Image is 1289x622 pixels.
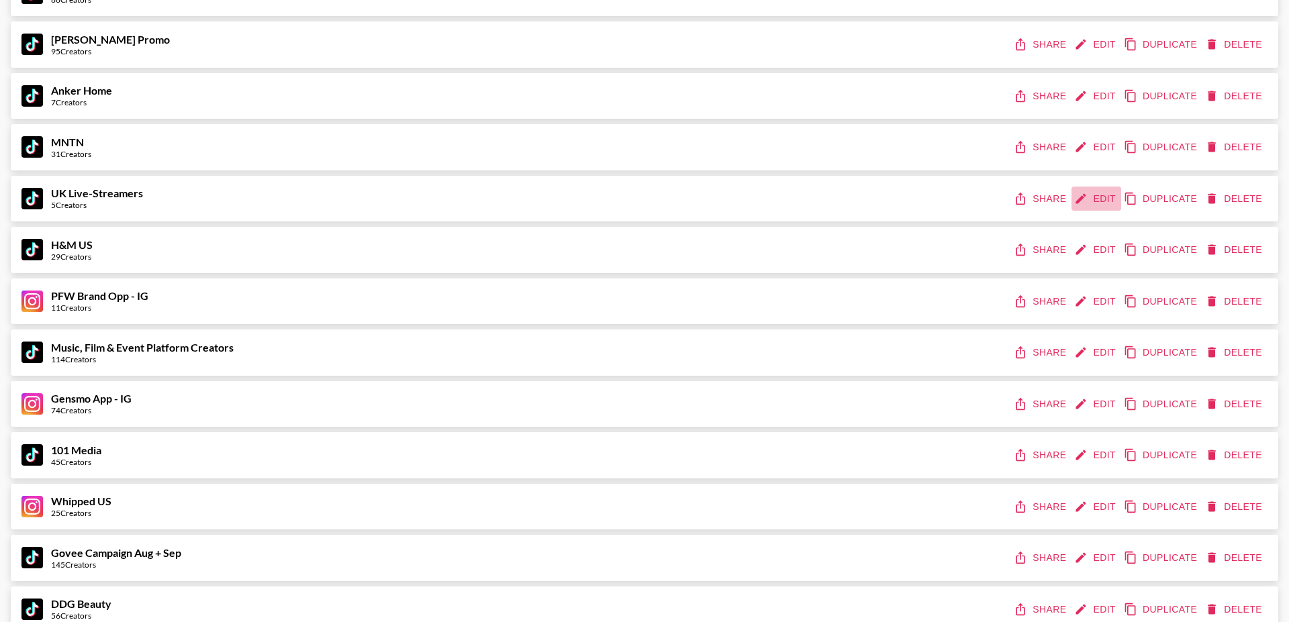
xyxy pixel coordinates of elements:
div: 11 Creators [51,303,148,313]
button: duplicate [1121,495,1202,519]
button: edit [1071,443,1121,468]
button: share [1011,340,1071,365]
button: share [1011,443,1071,468]
button: edit [1071,135,1121,160]
button: duplicate [1121,187,1202,211]
div: 5 Creators [51,200,143,210]
div: 74 Creators [51,405,132,415]
button: delete [1202,340,1268,365]
strong: Anker Home [51,84,112,97]
img: TikTok [21,547,43,568]
button: delete [1202,546,1268,570]
img: TikTok [21,239,43,260]
button: share [1011,32,1071,57]
button: duplicate [1121,546,1202,570]
button: delete [1202,289,1268,314]
button: edit [1071,187,1121,211]
button: duplicate [1121,392,1202,417]
img: Instagram [21,496,43,517]
button: delete [1202,597,1268,622]
strong: MNTN [51,136,84,148]
img: TikTok [21,444,43,466]
button: duplicate [1121,135,1202,160]
button: edit [1071,392,1121,417]
img: TikTok [21,342,43,363]
button: delete [1202,135,1268,160]
img: TikTok [21,599,43,620]
div: 95 Creators [51,46,170,56]
img: TikTok [21,85,43,107]
strong: UK Live-Streamers [51,187,143,199]
button: delete [1202,495,1268,519]
button: edit [1071,32,1121,57]
button: duplicate [1121,289,1202,314]
button: duplicate [1121,84,1202,109]
button: duplicate [1121,238,1202,262]
button: share [1011,546,1071,570]
button: edit [1071,546,1121,570]
div: 31 Creators [51,149,91,159]
div: 25 Creators [51,508,111,518]
img: TikTok [21,188,43,209]
button: duplicate [1121,340,1202,365]
div: 7 Creators [51,97,112,107]
button: edit [1071,238,1121,262]
button: delete [1202,443,1268,468]
button: share [1011,495,1071,519]
button: share [1011,238,1071,262]
div: 114 Creators [51,354,234,364]
button: edit [1071,340,1121,365]
button: duplicate [1121,32,1202,57]
button: share [1011,187,1071,211]
button: share [1011,135,1071,160]
button: share [1011,289,1071,314]
div: 56 Creators [51,611,111,621]
div: 29 Creators [51,252,93,262]
button: edit [1071,597,1121,622]
strong: Govee Campaign Aug + Sep [51,546,181,559]
button: delete [1202,238,1268,262]
strong: [PERSON_NAME] Promo [51,33,170,46]
button: edit [1071,84,1121,109]
strong: PFW Brand Opp - IG [51,289,148,302]
div: 145 Creators [51,560,181,570]
button: delete [1202,392,1268,417]
button: duplicate [1121,597,1202,622]
button: share [1011,84,1071,109]
button: edit [1071,495,1121,519]
strong: Music, Film & Event Platform Creators [51,341,234,354]
img: TikTok [21,136,43,158]
button: duplicate [1121,443,1202,468]
strong: Gensmo App - IG [51,392,132,405]
img: TikTok [21,34,43,55]
button: share [1011,597,1071,622]
button: delete [1202,187,1268,211]
strong: Whipped US [51,495,111,507]
button: delete [1202,84,1268,109]
div: 45 Creators [51,457,101,467]
img: Instagram [21,393,43,415]
strong: 101 Media [51,444,101,456]
strong: H&M US [51,238,93,251]
strong: DDG Beauty [51,597,111,610]
img: Instagram [21,291,43,312]
button: delete [1202,32,1268,57]
button: share [1011,392,1071,417]
button: edit [1071,289,1121,314]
